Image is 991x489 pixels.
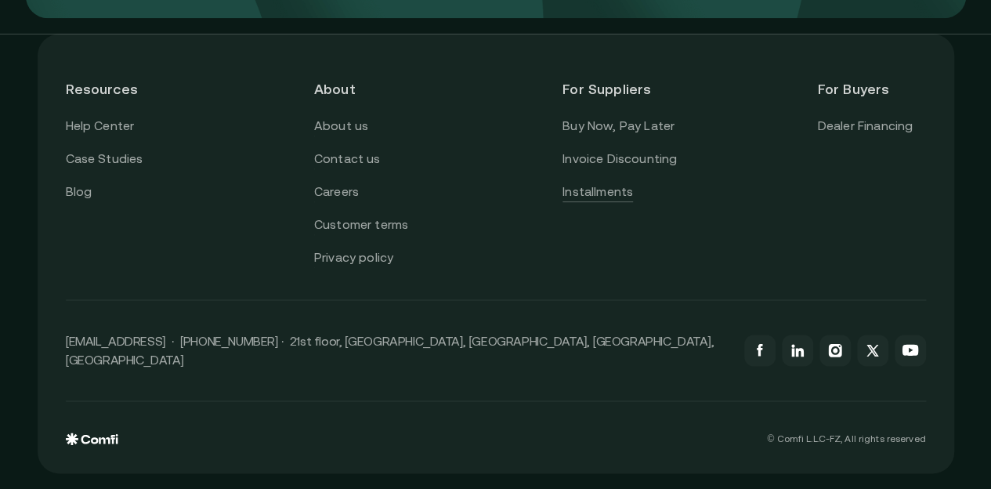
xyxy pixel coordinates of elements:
a: About us [314,116,368,136]
header: For Buyers [817,62,925,116]
a: Installments [562,182,633,202]
a: Careers [314,182,359,202]
a: Blog [66,182,92,202]
header: For Suppliers [562,62,677,116]
a: Customer terms [314,215,408,235]
a: Contact us [314,149,381,169]
p: © Comfi L.L.C-FZ, All rights reserved [767,433,925,444]
a: Help Center [66,116,135,136]
a: Buy Now, Pay Later [562,116,675,136]
a: Invoice Discounting [562,149,677,169]
img: comfi logo [66,433,118,445]
p: [EMAIL_ADDRESS] · [PHONE_NUMBER] · 21st floor, [GEOGRAPHIC_DATA], [GEOGRAPHIC_DATA], [GEOGRAPHIC_... [66,331,729,369]
header: Resources [66,62,174,116]
a: Privacy policy [314,248,393,268]
a: Dealer Financing [817,116,913,136]
header: About [314,62,422,116]
a: Case Studies [66,149,143,169]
